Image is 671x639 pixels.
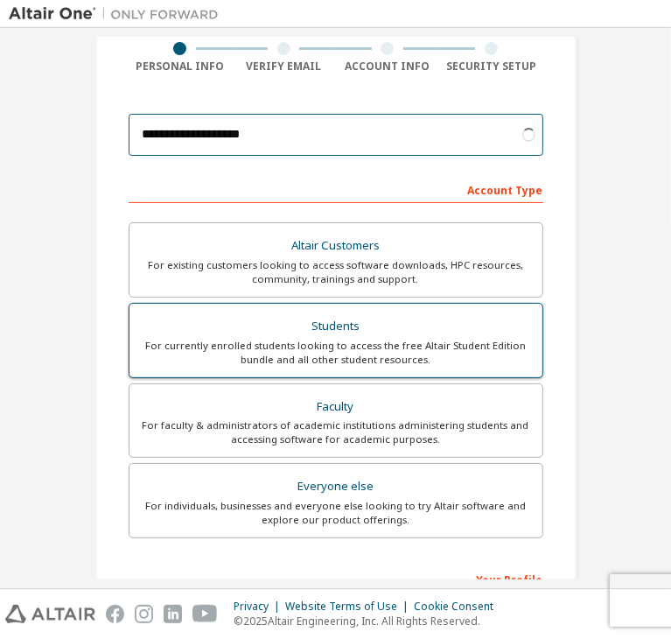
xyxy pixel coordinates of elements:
[140,395,532,419] div: Faculty
[106,605,124,623] img: facebook.svg
[135,605,153,623] img: instagram.svg
[414,600,504,614] div: Cookie Consent
[285,600,414,614] div: Website Terms of Use
[140,339,532,367] div: For currently enrolled students looking to access the free Altair Student Edition bundle and all ...
[140,418,532,446] div: For faculty & administrators of academic institutions administering students and accessing softwa...
[129,175,543,203] div: Account Type
[129,565,543,593] div: Your Profile
[164,605,182,623] img: linkedin.svg
[234,600,285,614] div: Privacy
[336,60,440,74] div: Account Info
[439,60,543,74] div: Security Setup
[140,234,532,258] div: Altair Customers
[232,60,336,74] div: Verify Email
[140,258,532,286] div: For existing customers looking to access software downloads, HPC resources, community, trainings ...
[129,60,233,74] div: Personal Info
[140,314,532,339] div: Students
[140,474,532,499] div: Everyone else
[192,605,218,623] img: youtube.svg
[234,614,504,628] p: © 2025 Altair Engineering, Inc. All Rights Reserved.
[140,499,532,527] div: For individuals, businesses and everyone else looking to try Altair software and explore our prod...
[5,605,95,623] img: altair_logo.svg
[9,5,227,23] img: Altair One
